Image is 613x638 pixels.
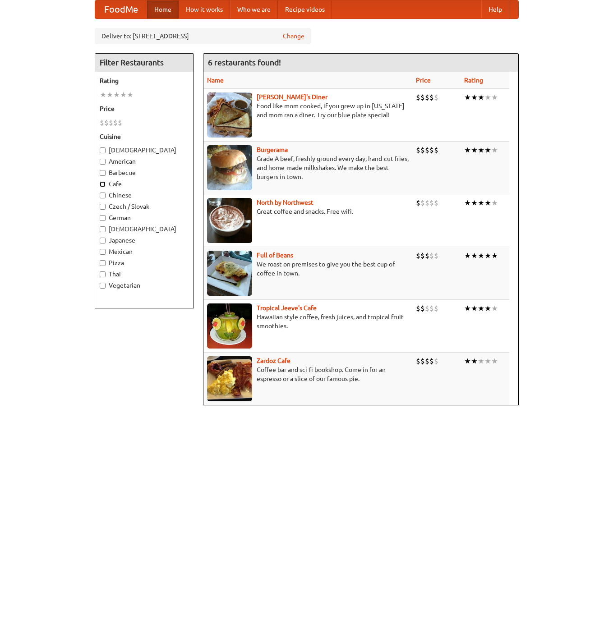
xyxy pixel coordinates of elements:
[100,260,106,266] input: Pizza
[207,207,409,216] p: Great coffee and snacks. Free wifi.
[491,198,498,208] li: ★
[100,104,189,113] h5: Price
[257,146,288,153] a: Burgerama
[420,356,425,366] li: $
[207,312,409,330] p: Hawaiian style coffee, fresh juices, and tropical fruit smoothies.
[464,145,471,155] li: ★
[416,303,420,313] li: $
[100,168,189,177] label: Barbecue
[207,154,409,181] p: Grade A beef, freshly ground every day, hand-cut fries, and home-made milkshakes. We make the bes...
[95,28,311,44] div: Deliver to: [STREET_ADDRESS]
[147,0,179,18] a: Home
[484,251,491,261] li: ★
[100,181,106,187] input: Cafe
[484,356,491,366] li: ★
[120,90,127,100] li: ★
[100,215,106,221] input: German
[425,92,429,102] li: $
[420,198,425,208] li: $
[100,157,189,166] label: American
[471,356,478,366] li: ★
[230,0,278,18] a: Who we are
[471,92,478,102] li: ★
[491,92,498,102] li: ★
[100,281,189,290] label: Vegetarian
[429,92,434,102] li: $
[425,303,429,313] li: $
[491,303,498,313] li: ★
[283,32,304,41] a: Change
[207,77,224,84] a: Name
[118,118,122,128] li: $
[127,90,134,100] li: ★
[491,356,498,366] li: ★
[207,260,409,278] p: We roast on premises to give you the best cup of coffee in town.
[471,303,478,313] li: ★
[464,92,471,102] li: ★
[416,198,420,208] li: $
[434,303,438,313] li: $
[478,198,484,208] li: ★
[100,159,106,165] input: American
[100,170,106,176] input: Barbecue
[100,147,106,153] input: [DEMOGRAPHIC_DATA]
[429,303,434,313] li: $
[207,145,252,190] img: burgerama.jpg
[207,92,252,138] img: sallys.jpg
[100,146,189,155] label: [DEMOGRAPHIC_DATA]
[113,90,120,100] li: ★
[207,251,252,296] img: beans.jpg
[95,54,194,72] h4: Filter Restaurants
[429,145,434,155] li: $
[484,92,491,102] li: ★
[464,356,471,366] li: ★
[100,270,189,279] label: Thai
[257,304,317,312] b: Tropical Jeeve's Cafe
[425,198,429,208] li: $
[491,145,498,155] li: ★
[104,118,109,128] li: $
[478,356,484,366] li: ★
[257,199,313,206] a: North by Northwest
[100,258,189,267] label: Pizza
[207,365,409,383] p: Coffee bar and sci-fi bookshop. Come in for an espresso or a slice of our famous pie.
[100,226,106,232] input: [DEMOGRAPHIC_DATA]
[207,303,252,349] img: jeeves.jpg
[100,179,189,188] label: Cafe
[100,213,189,222] label: German
[478,303,484,313] li: ★
[100,202,189,211] label: Czech / Slovak
[109,118,113,128] li: $
[420,92,425,102] li: $
[207,356,252,401] img: zardoz.jpg
[471,198,478,208] li: ★
[100,238,106,243] input: Japanese
[420,145,425,155] li: $
[416,251,420,261] li: $
[113,118,118,128] li: $
[207,101,409,119] p: Food like mom cooked, if you grew up in [US_STATE] and mom ran a diner. Try our blue plate special!
[481,0,509,18] a: Help
[278,0,332,18] a: Recipe videos
[484,303,491,313] li: ★
[434,356,438,366] li: $
[100,76,189,85] h5: Rating
[478,92,484,102] li: ★
[257,93,327,101] a: [PERSON_NAME]'s Diner
[484,198,491,208] li: ★
[434,251,438,261] li: $
[257,357,290,364] a: Zardoz Cafe
[471,145,478,155] li: ★
[434,92,438,102] li: $
[106,90,113,100] li: ★
[420,303,425,313] li: $
[207,198,252,243] img: north.jpg
[208,58,281,67] ng-pluralize: 6 restaurants found!
[425,251,429,261] li: $
[478,251,484,261] li: ★
[100,271,106,277] input: Thai
[95,0,147,18] a: FoodMe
